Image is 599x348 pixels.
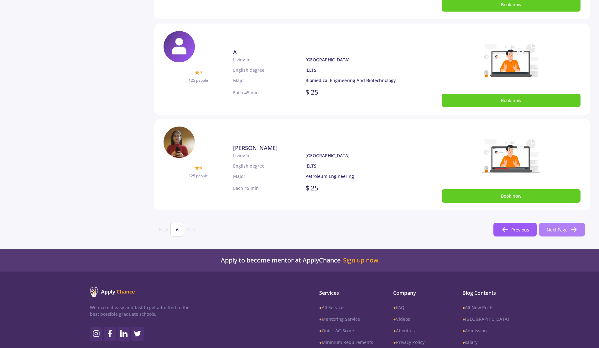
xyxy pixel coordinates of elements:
[305,77,407,84] p: Biomedical Engineering And Biotechnology
[319,289,373,297] span: Services
[393,316,442,322] a: ●Videos
[462,339,509,345] a: ●salary
[547,226,568,233] span: Next Page
[233,163,305,169] p: English degree
[462,304,509,311] a: ●All New Posts
[319,327,373,334] a: ●Quick AC-Score
[200,164,202,171] span: 4
[233,144,407,152] a: [PERSON_NAME]
[393,328,396,334] b: ●
[393,339,396,345] b: ●
[90,287,135,297] img: ApplyChance logo
[462,339,465,345] b: ●
[233,48,407,56] a: A
[233,173,305,179] p: Major
[305,152,407,159] p: [GEOGRAPHIC_DATA]
[187,227,191,232] span: Of
[319,304,322,310] b: ●
[462,327,509,334] a: ●Admission
[305,183,318,193] p: $ 25
[233,144,278,152] span: [PERSON_NAME]
[462,289,509,297] span: Blog Contents
[539,223,585,236] button: Next Page
[442,189,581,203] button: Book now
[305,163,407,169] p: IELTS
[90,304,190,317] p: We make it easy and fast to get admitted to the best possible graduate schools.
[233,89,259,96] p: Each 45 min
[442,94,581,107] button: Book now
[233,56,305,63] p: Living in
[319,304,373,311] a: ●All Services
[305,173,407,179] p: Petroleum Engineering
[319,328,322,334] b: ●
[193,227,195,232] span: 9
[189,173,208,179] span: 125 people
[319,339,322,345] b: ●
[493,223,537,236] button: Previous
[233,77,305,84] p: Major
[233,48,237,56] span: A
[305,67,407,73] p: IELTS
[233,67,305,73] p: English degree
[511,226,529,233] span: Previous
[159,227,168,232] span: Page
[233,185,259,191] p: Each 45 min
[393,304,396,310] b: ●
[393,289,442,297] span: Company
[393,327,442,334] a: ●About us
[319,316,373,322] a: ●Mentoring Service
[393,316,396,322] b: ●
[462,328,465,334] b: ●
[462,304,465,310] b: ●
[343,257,378,264] a: Sign up now
[305,56,407,63] p: [GEOGRAPHIC_DATA]
[200,69,202,75] span: 4
[189,78,208,83] span: 125 people
[393,339,442,345] a: ●Privacy Policy
[319,339,373,345] a: ●Minimum Requirements
[305,87,318,97] p: $ 25
[393,304,442,311] a: ●FAQ
[462,316,465,322] b: ●
[233,152,305,159] p: Living in
[462,316,509,322] a: ●[GEOGRAPHIC_DATA]
[319,316,322,322] b: ●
